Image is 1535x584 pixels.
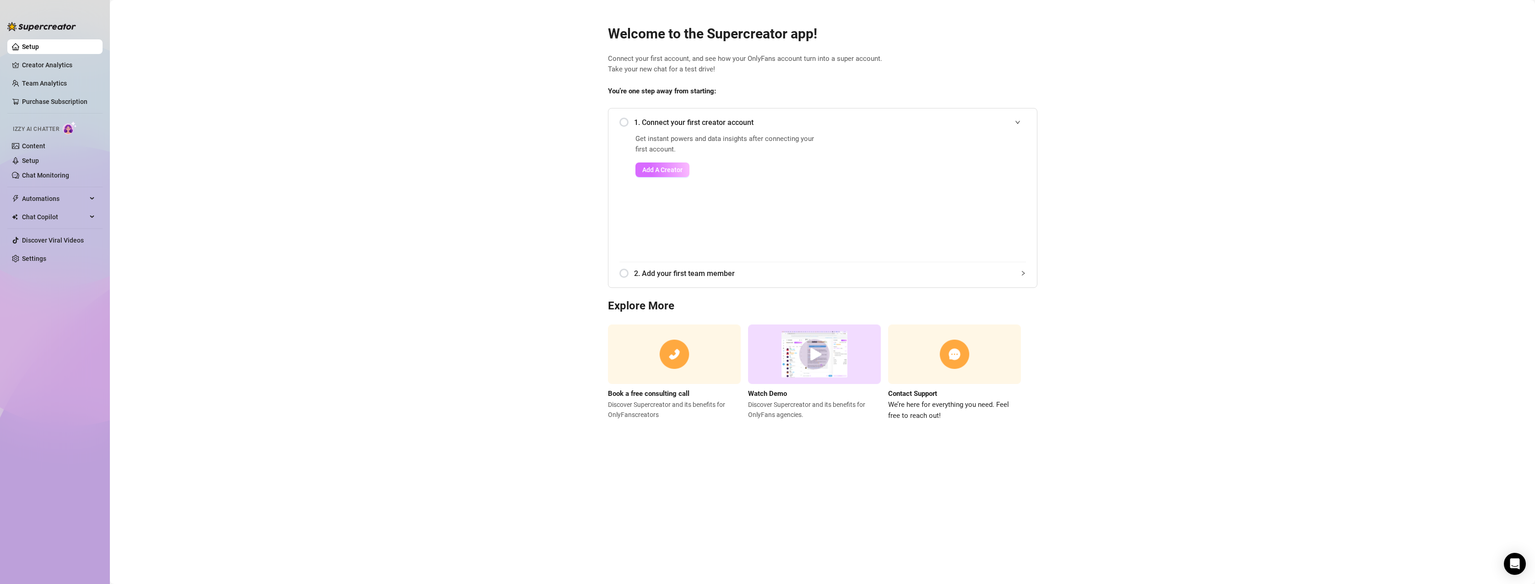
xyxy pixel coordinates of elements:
h2: Welcome to the Supercreator app! [608,25,1037,43]
img: supercreator demo [748,324,881,384]
img: logo-BBDzfeDw.svg [7,22,76,31]
strong: Watch Demo [748,389,787,398]
a: Team Analytics [22,80,67,87]
span: collapsed [1020,270,1026,276]
a: Setup [22,157,39,164]
a: Settings [22,255,46,262]
span: Connect your first account, and see how your OnlyFans account turn into a super account. Take you... [608,54,1037,75]
a: Add A Creator [635,162,820,177]
img: Chat Copilot [12,214,18,220]
span: Izzy AI Chatter [13,125,59,134]
span: We’re here for everything you need. Feel free to reach out! [888,400,1021,421]
img: AI Chatter [63,121,77,135]
span: Chat Copilot [22,210,87,224]
a: Setup [22,43,39,50]
strong: You’re one step away from starting: [608,87,716,95]
a: Chat Monitoring [22,172,69,179]
span: Add A Creator [642,166,683,173]
div: Open Intercom Messenger [1504,553,1526,575]
div: 2. Add your first team member [619,262,1026,285]
span: Discover Supercreator and its benefits for OnlyFans agencies. [748,400,881,420]
iframe: Add Creators [843,134,1026,251]
span: Get instant powers and data insights after connecting your first account. [635,134,820,155]
strong: Book a free consulting call [608,389,689,398]
a: Purchase Subscription [22,94,95,109]
img: consulting call [608,324,741,384]
span: thunderbolt [12,195,19,202]
img: contact support [888,324,1021,384]
a: Watch DemoDiscover Supercreator and its benefits for OnlyFans agencies. [748,324,881,421]
span: Discover Supercreator and its benefits for OnlyFans creators [608,400,741,420]
strong: Contact Support [888,389,937,398]
h3: Explore More [608,299,1037,314]
div: 1. Connect your first creator account [619,111,1026,134]
a: Book a free consulting callDiscover Supercreator and its benefits for OnlyFanscreators [608,324,741,421]
span: 1. Connect your first creator account [634,117,1026,128]
span: expanded [1015,119,1020,125]
span: Automations [22,191,87,206]
a: Content [22,142,45,150]
button: Add A Creator [635,162,689,177]
span: 2. Add your first team member [634,268,1026,279]
a: Discover Viral Videos [22,237,84,244]
a: Creator Analytics [22,58,95,72]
